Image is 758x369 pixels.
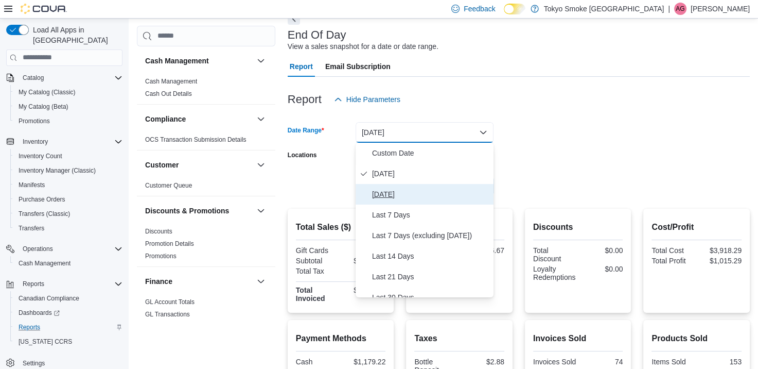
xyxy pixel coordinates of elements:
[10,306,127,320] a: Dashboards
[2,277,127,291] button: Reports
[19,224,44,232] span: Transfers
[10,291,127,306] button: Canadian Compliance
[145,114,186,124] h3: Compliance
[145,160,179,170] h3: Customer
[296,257,339,265] div: Subtotal
[533,246,576,263] div: Total Discount
[462,358,504,366] div: $2.88
[462,246,504,255] div: $66.67
[145,136,246,144] span: OCS Transaction Submission Details
[651,358,694,366] div: Items Sold
[14,336,122,348] span: Washington CCRS
[14,150,122,162] span: Inventory Count
[14,208,122,220] span: Transfers (Classic)
[343,267,385,275] div: $743.04
[19,243,57,255] button: Operations
[330,89,404,110] button: Hide Parameters
[288,12,300,25] button: Next
[145,206,229,216] h3: Discounts & Promotions
[14,193,69,206] a: Purchase Orders
[651,221,742,233] h2: Cost/Profit
[288,93,322,106] h3: Report
[14,193,122,206] span: Purchase Orders
[372,209,489,221] span: Last 7 Days
[10,320,127,334] button: Reports
[14,307,122,319] span: Dashboards
[145,298,195,306] span: GL Account Totals
[19,103,68,111] span: My Catalog (Beta)
[23,359,45,367] span: Settings
[651,246,694,255] div: Total Cost
[137,133,275,150] div: Compliance
[10,178,127,192] button: Manifests
[29,25,122,45] span: Load All Apps in [GEOGRAPHIC_DATA]
[19,243,122,255] span: Operations
[145,182,192,189] a: Customer Queue
[19,338,72,346] span: [US_STATE] CCRS
[325,56,391,77] span: Email Subscription
[14,321,44,333] a: Reports
[19,210,70,218] span: Transfers (Classic)
[21,4,67,14] img: Cova
[145,56,209,66] h3: Cash Management
[372,250,489,262] span: Last 14 Days
[580,358,623,366] div: 74
[14,292,122,305] span: Canadian Compliance
[464,4,495,14] span: Feedback
[14,150,66,162] a: Inventory Count
[296,246,339,255] div: Gift Cards
[255,55,267,67] button: Cash Management
[14,86,80,98] a: My Catalog (Classic)
[145,56,253,66] button: Cash Management
[580,265,623,273] div: $0.00
[145,276,253,287] button: Finance
[699,246,742,255] div: $3,918.29
[14,100,122,113] span: My Catalog (Beta)
[676,3,684,15] span: AG
[145,78,197,85] a: Cash Management
[699,358,742,366] div: 153
[10,163,127,178] button: Inventory Manager (Classic)
[255,113,267,125] button: Compliance
[343,257,385,265] div: $4,933.58
[145,298,195,306] a: GL Account Totals
[14,321,122,333] span: Reports
[145,310,190,318] span: GL Transactions
[372,188,489,200] span: [DATE]
[290,56,313,77] span: Report
[372,271,489,283] span: Last 21 Days
[2,71,127,85] button: Catalog
[14,292,83,305] a: Canadian Compliance
[651,332,742,345] h2: Products Sold
[255,275,267,288] button: Finance
[19,294,79,303] span: Canadian Compliance
[19,88,76,96] span: My Catalog (Classic)
[145,227,172,236] span: Discounts
[296,267,339,275] div: Total Tax
[372,291,489,304] span: Last 30 Days
[145,77,197,86] span: Cash Management
[137,296,275,325] div: Finance
[14,179,122,191] span: Manifests
[10,85,127,99] button: My Catalog (Classic)
[296,332,386,345] h2: Payment Methods
[533,358,576,366] div: Invoices Sold
[19,278,122,290] span: Reports
[145,136,246,143] a: OCS Transaction Submission Details
[14,115,54,127] a: Promotions
[19,136,122,148] span: Inventory
[14,257,75,270] a: Cash Management
[372,147,489,159] span: Custom Date
[356,122,493,143] button: [DATE]
[10,207,127,221] button: Transfers (Classic)
[145,240,194,248] span: Promotion Details
[343,286,385,294] div: $5,776.62
[14,100,73,113] a: My Catalog (Beta)
[691,3,750,15] p: [PERSON_NAME]
[14,222,48,234] a: Transfers
[296,358,339,366] div: Cash
[137,225,275,266] div: Discounts & Promotions
[346,94,400,105] span: Hide Parameters
[19,356,122,369] span: Settings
